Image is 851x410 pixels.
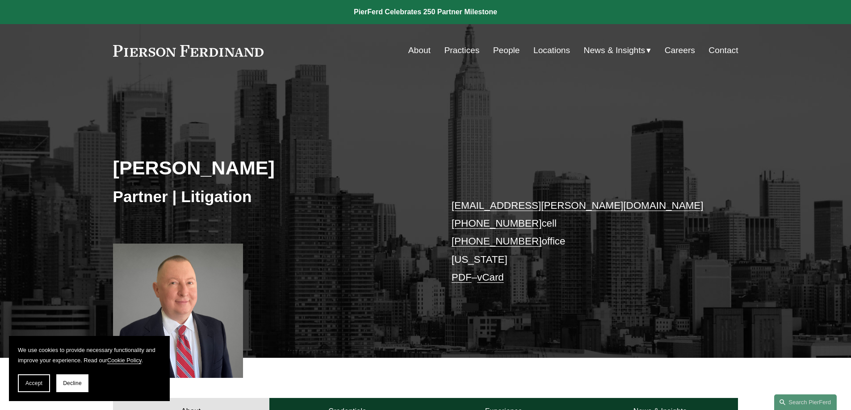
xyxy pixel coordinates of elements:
[452,200,704,211] a: [EMAIL_ADDRESS][PERSON_NAME][DOMAIN_NAME]
[452,236,542,247] a: [PHONE_NUMBER]
[584,42,651,59] a: folder dropdown
[533,42,570,59] a: Locations
[584,43,646,58] span: News & Insights
[452,197,712,287] p: cell office [US_STATE] –
[25,380,42,386] span: Accept
[444,42,479,59] a: Practices
[63,380,82,386] span: Decline
[452,272,472,283] a: PDF
[408,42,431,59] a: About
[774,394,837,410] a: Search this site
[113,156,426,179] h2: [PERSON_NAME]
[107,357,142,364] a: Cookie Policy
[56,374,88,392] button: Decline
[9,336,170,401] section: Cookie banner
[18,345,161,365] p: We use cookies to provide necessary functionality and improve your experience. Read our .
[493,42,520,59] a: People
[708,42,738,59] a: Contact
[18,374,50,392] button: Accept
[113,187,426,207] h3: Partner | Litigation
[665,42,695,59] a: Careers
[452,218,542,229] a: [PHONE_NUMBER]
[477,272,504,283] a: vCard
